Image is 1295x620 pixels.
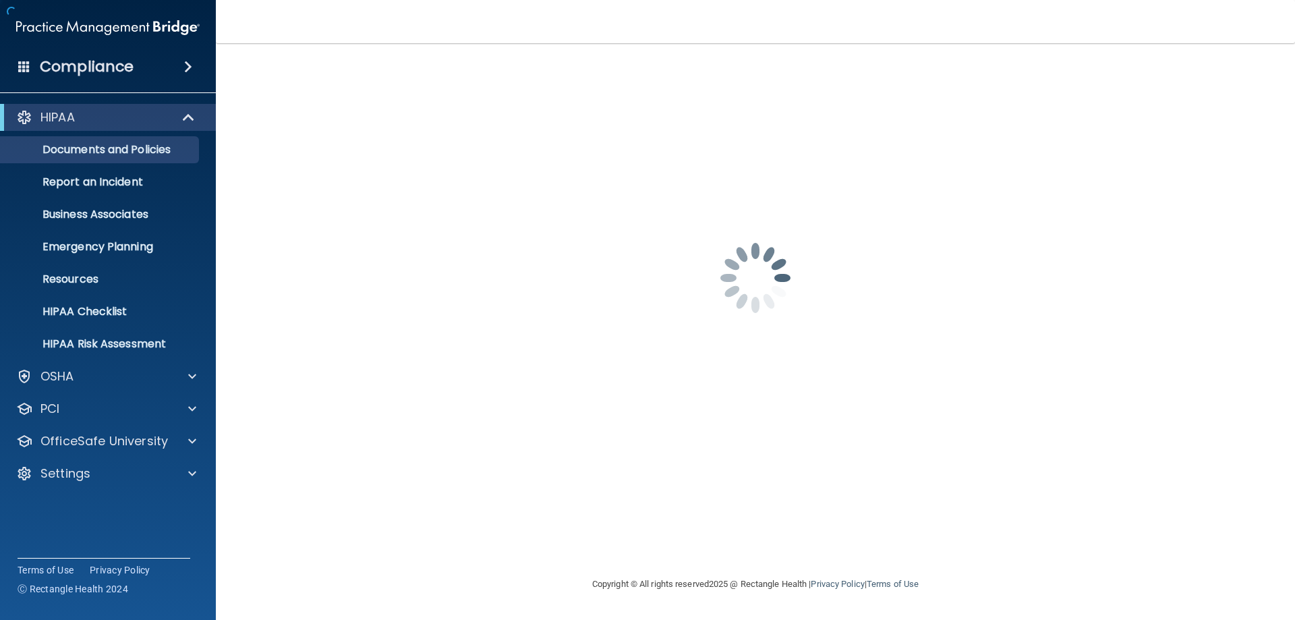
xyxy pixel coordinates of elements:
[9,175,193,189] p: Report an Incident
[16,401,196,417] a: PCI
[40,109,75,125] p: HIPAA
[40,368,74,385] p: OSHA
[40,401,59,417] p: PCI
[1062,524,1279,578] iframe: Drift Widget Chat Controller
[811,579,864,589] a: Privacy Policy
[40,466,90,482] p: Settings
[18,563,74,577] a: Terms of Use
[9,273,193,286] p: Resources
[16,14,200,41] img: PMB logo
[16,433,196,449] a: OfficeSafe University
[688,210,823,345] img: spinner.e123f6fc.gif
[40,433,168,449] p: OfficeSafe University
[16,368,196,385] a: OSHA
[40,57,134,76] h4: Compliance
[16,466,196,482] a: Settings
[9,240,193,254] p: Emergency Planning
[509,563,1002,606] div: Copyright © All rights reserved 2025 @ Rectangle Health | |
[867,579,919,589] a: Terms of Use
[9,305,193,318] p: HIPAA Checklist
[9,143,193,157] p: Documents and Policies
[90,563,150,577] a: Privacy Policy
[9,208,193,221] p: Business Associates
[9,337,193,351] p: HIPAA Risk Assessment
[18,582,128,596] span: Ⓒ Rectangle Health 2024
[16,109,196,125] a: HIPAA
